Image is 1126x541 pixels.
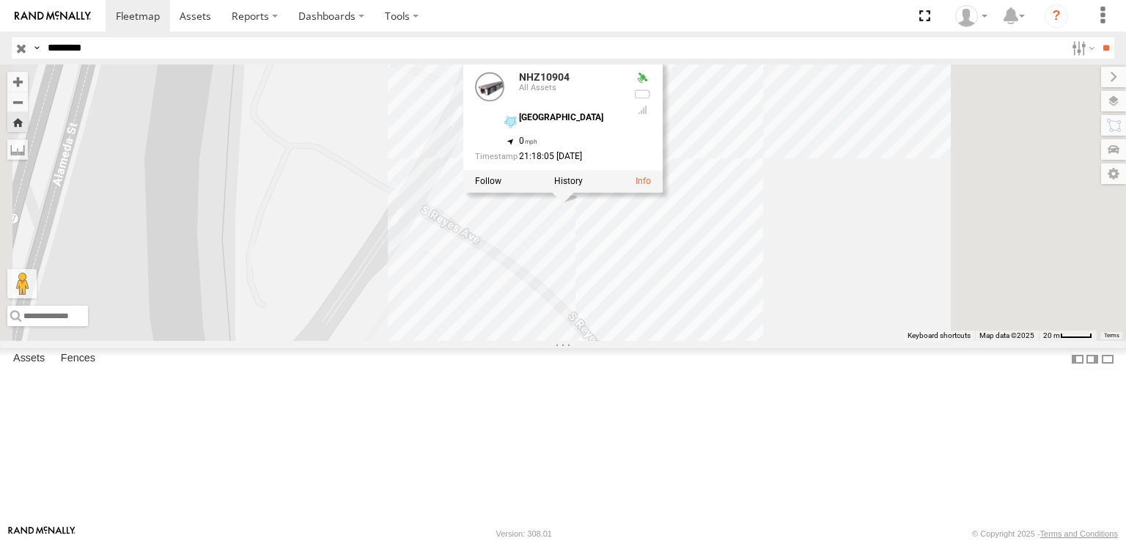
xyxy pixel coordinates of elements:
[519,136,537,146] span: 0
[519,113,622,122] div: [GEOGRAPHIC_DATA]
[1101,163,1126,184] label: Map Settings
[908,331,971,341] button: Keyboard shortcuts
[636,176,651,186] a: View Asset Details
[15,11,91,21] img: rand-logo.svg
[519,84,622,92] div: All Assets
[6,349,52,369] label: Assets
[1085,348,1100,369] label: Dock Summary Table to the Right
[31,37,43,59] label: Search Query
[1066,37,1097,59] label: Search Filter Options
[475,72,504,101] a: View Asset Details
[554,176,583,186] label: View Asset History
[519,71,570,83] a: NHZ10904
[54,349,103,369] label: Fences
[633,72,651,84] div: Valid GPS Fix
[972,529,1118,538] div: © Copyright 2025 -
[496,529,552,538] div: Version: 308.01
[979,331,1034,339] span: Map data ©2025
[950,5,993,27] div: Zulema McIntosch
[7,72,28,92] button: Zoom in
[1045,4,1068,28] i: ?
[1043,331,1060,339] span: 20 m
[1070,348,1085,369] label: Dock Summary Table to the Left
[7,112,28,132] button: Zoom Home
[8,526,76,541] a: Visit our Website
[7,139,28,160] label: Measure
[1040,529,1118,538] a: Terms and Conditions
[1039,331,1097,341] button: Map Scale: 20 m per 40 pixels
[475,176,501,186] label: Realtime tracking of Asset
[7,92,28,112] button: Zoom out
[1100,348,1115,369] label: Hide Summary Table
[633,104,651,116] div: Last Event GSM Signal Strength
[1104,332,1119,338] a: Terms (opens in new tab)
[475,152,622,161] div: Date/time of location update
[7,269,37,298] button: Drag Pegman onto the map to open Street View
[633,88,651,100] div: No battery health information received from this device.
